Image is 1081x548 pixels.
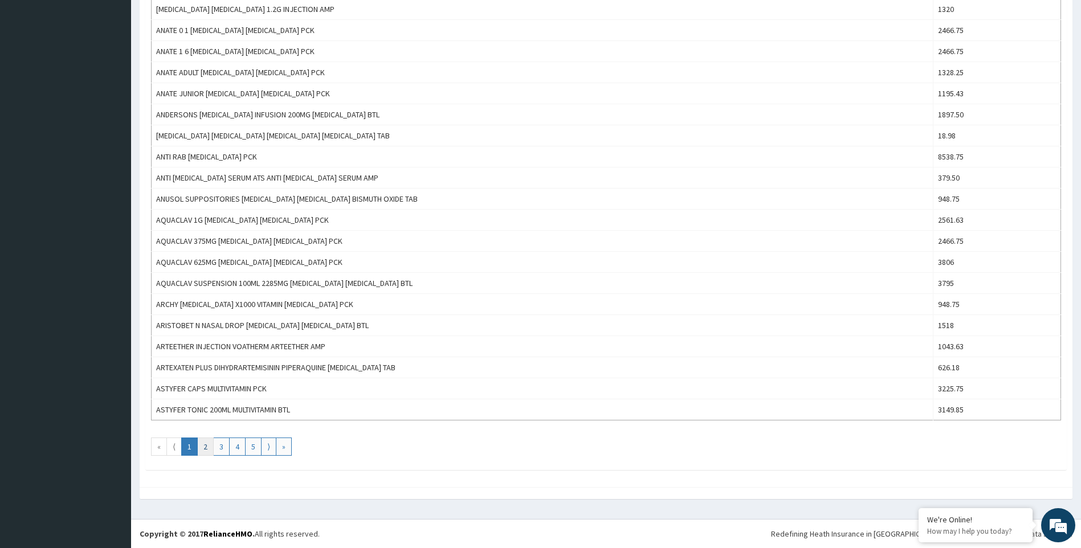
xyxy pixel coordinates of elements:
[131,519,1081,548] footer: All rights reserved.
[213,437,230,456] a: Go to page number 3
[152,378,933,399] td: ASTYFER CAPS MULTIVITAMIN PCK
[152,210,933,231] td: AQUACLAV 1G [MEDICAL_DATA] [MEDICAL_DATA] PCK
[59,64,191,79] div: Chat with us now
[933,104,1060,125] td: 1897.50
[152,62,933,83] td: ANATE ADULT [MEDICAL_DATA] [MEDICAL_DATA] PCK
[933,210,1060,231] td: 2561.63
[933,231,1060,252] td: 2466.75
[933,189,1060,210] td: 948.75
[933,125,1060,146] td: 18.98
[933,146,1060,167] td: 8538.75
[187,6,214,33] div: Minimize live chat window
[152,336,933,357] td: ARTEETHER INJECTION VOATHERM ARTEETHER AMP
[933,399,1060,420] td: 3149.85
[933,167,1060,189] td: 379.50
[276,437,292,456] a: Go to last page
[152,189,933,210] td: ANUSOL SUPPOSITORIES [MEDICAL_DATA] [MEDICAL_DATA] BISMUTH OXIDE TAB
[152,273,933,294] td: AQUACLAV SUSPENSION 100ML 2285MG [MEDICAL_DATA] [MEDICAL_DATA] BTL
[66,144,157,259] span: We're online!
[21,57,46,85] img: d_794563401_company_1708531726252_794563401
[152,399,933,420] td: ASTYFER TONIC 200ML MULTIVITAMIN BTL
[933,62,1060,83] td: 1328.25
[933,252,1060,273] td: 3806
[151,437,167,456] a: Go to first page
[771,528,1072,539] div: Redefining Heath Insurance in [GEOGRAPHIC_DATA] using Telemedicine and Data Science!
[261,437,276,456] a: Go to next page
[203,529,252,539] a: RelianceHMO
[152,125,933,146] td: [MEDICAL_DATA] [MEDICAL_DATA] [MEDICAL_DATA] [MEDICAL_DATA] TAB
[197,437,214,456] a: Go to page number 2
[152,20,933,41] td: ANATE 0 1 [MEDICAL_DATA] [MEDICAL_DATA] PCK
[6,311,217,351] textarea: Type your message and hit 'Enter'
[152,167,933,189] td: ANTI [MEDICAL_DATA] SERUM ATS ANTI [MEDICAL_DATA] SERUM AMP
[933,357,1060,378] td: 626.18
[152,357,933,378] td: ARTEXATEN PLUS DIHYDRARTEMISININ PIPERAQUINE [MEDICAL_DATA] TAB
[933,273,1060,294] td: 3795
[152,83,933,104] td: ANATE JUNIOR [MEDICAL_DATA] [MEDICAL_DATA] PCK
[152,146,933,167] td: ANTI RAB [MEDICAL_DATA] PCK
[933,41,1060,62] td: 2466.75
[152,41,933,62] td: ANATE 1 6 [MEDICAL_DATA] [MEDICAL_DATA] PCK
[152,231,933,252] td: AQUACLAV 375MG [MEDICAL_DATA] [MEDICAL_DATA] PCK
[933,378,1060,399] td: 3225.75
[152,252,933,273] td: AQUACLAV 625MG [MEDICAL_DATA] [MEDICAL_DATA] PCK
[245,437,262,456] a: Go to page number 5
[933,83,1060,104] td: 1195.43
[933,294,1060,315] td: 948.75
[927,526,1024,536] p: How may I help you today?
[140,529,255,539] strong: Copyright © 2017 .
[229,437,246,456] a: Go to page number 4
[152,294,933,315] td: ARCHY [MEDICAL_DATA] X1000 VITAMIN [MEDICAL_DATA] PCK
[933,315,1060,336] td: 1518
[152,104,933,125] td: ANDERSONS [MEDICAL_DATA] INFUSION 200MG [MEDICAL_DATA] BTL
[181,437,198,456] a: Go to page number 1
[927,514,1024,525] div: We're Online!
[933,336,1060,357] td: 1043.63
[152,315,933,336] td: ARISTOBET N NASAL DROP [MEDICAL_DATA] [MEDICAL_DATA] BTL
[933,20,1060,41] td: 2466.75
[166,437,182,456] a: Go to previous page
